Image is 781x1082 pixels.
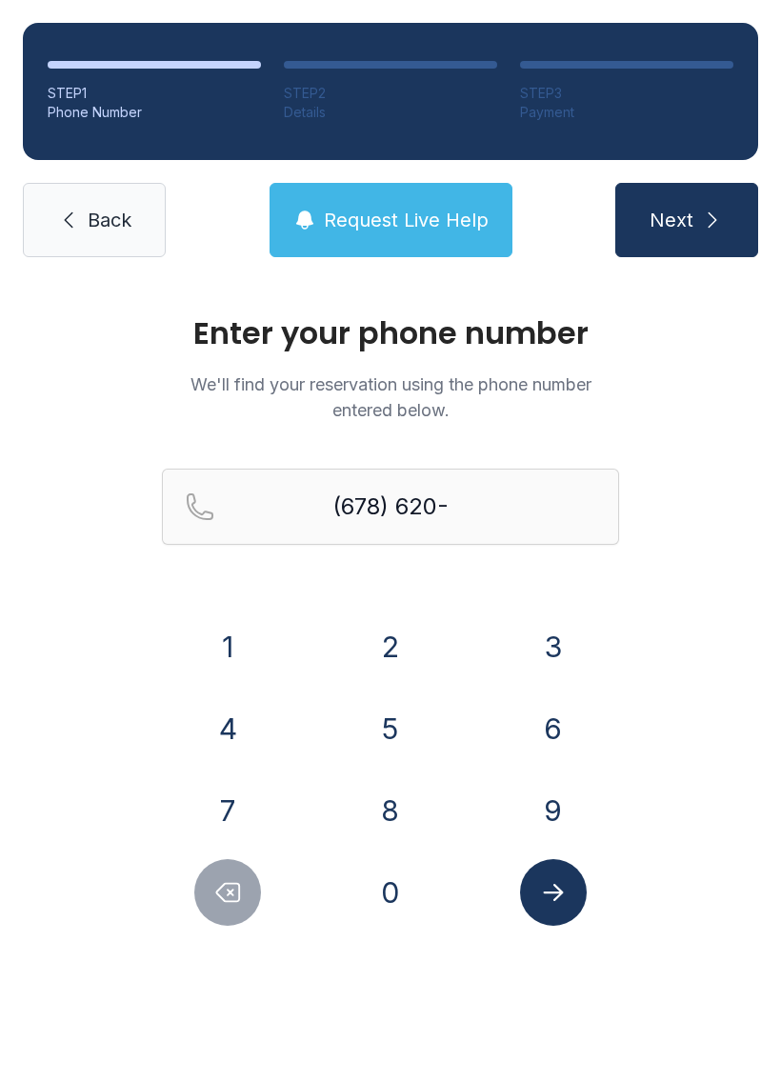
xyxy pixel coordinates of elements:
span: Request Live Help [324,207,489,233]
p: We'll find your reservation using the phone number entered below. [162,371,619,423]
h1: Enter your phone number [162,318,619,349]
button: 7 [194,777,261,844]
div: STEP 1 [48,84,261,103]
div: Payment [520,103,733,122]
button: 0 [357,859,424,926]
button: 2 [357,613,424,680]
button: 8 [357,777,424,844]
div: STEP 2 [284,84,497,103]
button: 4 [194,695,261,762]
button: 1 [194,613,261,680]
input: Reservation phone number [162,469,619,545]
div: Phone Number [48,103,261,122]
div: STEP 3 [520,84,733,103]
button: 3 [520,613,587,680]
div: Details [284,103,497,122]
span: Back [88,207,131,233]
button: 5 [357,695,424,762]
button: Delete number [194,859,261,926]
button: Submit lookup form [520,859,587,926]
button: 9 [520,777,587,844]
span: Next [650,207,693,233]
button: 6 [520,695,587,762]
